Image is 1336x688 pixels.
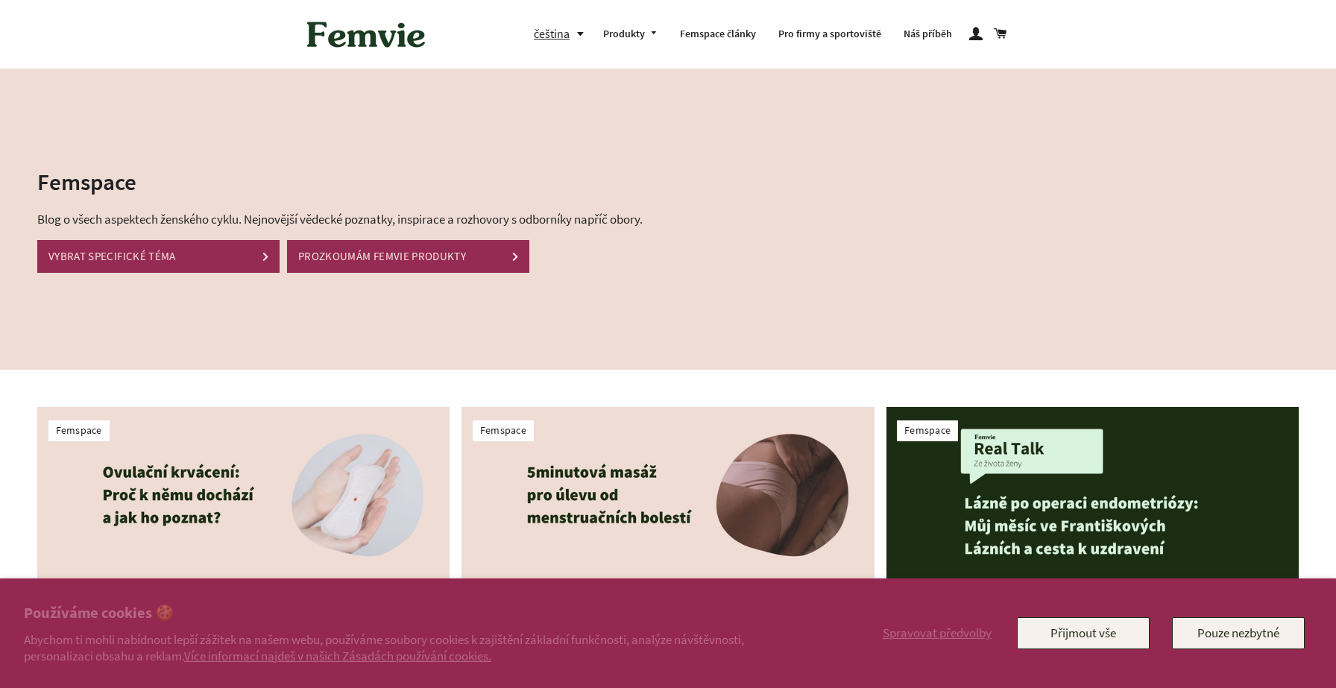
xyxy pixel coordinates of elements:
button: Přijmout vše [1017,617,1150,648]
img: Lázně po operaci endometriózy: Můj měsíc ve Františkových Lázních a cesta k uzdravení [886,407,1299,582]
h2: Používáme cookies 🍪 [24,602,816,624]
a: Produkty [592,15,669,54]
img: 5minutová masáž pro úlevu od menstruačních bolesti [461,407,874,582]
button: Spravovat předvolby [880,617,995,648]
p: Abychom ti mohli nabídnout lepší zážitek na našem webu, používáme soubory cookies k zajištění zák... [24,631,816,664]
a: Více informací najdeš v našich Zásadách používání cookies. [184,648,491,664]
a: Femspace [480,423,526,437]
p: Blog o všech aspektech ženského cyklu. Nejnovější vědecké poznatky, inspirace a rozhovory s odbor... [37,209,781,230]
a: Femspace [904,423,951,437]
button: čeština [534,24,592,44]
a: Pro firmy a sportoviště [767,15,892,54]
a: Femspace [56,423,102,437]
h2: Femspace [37,165,781,198]
span: Spravovat předvolby [883,625,992,641]
img: Femvie [299,11,433,57]
a: VYBRAT SPECIFICKÉ TÉMA [37,240,280,272]
a: Femspace články [669,15,767,54]
a: PROZKOUMÁM FEMVIE PRODUKTY [287,240,529,272]
img: Ovulační krvácení: Proč k&nbsp;němu dochází a jak ho poznat? [37,407,450,582]
a: Náš příběh [892,15,963,54]
button: Pouze nezbytné [1172,617,1305,648]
